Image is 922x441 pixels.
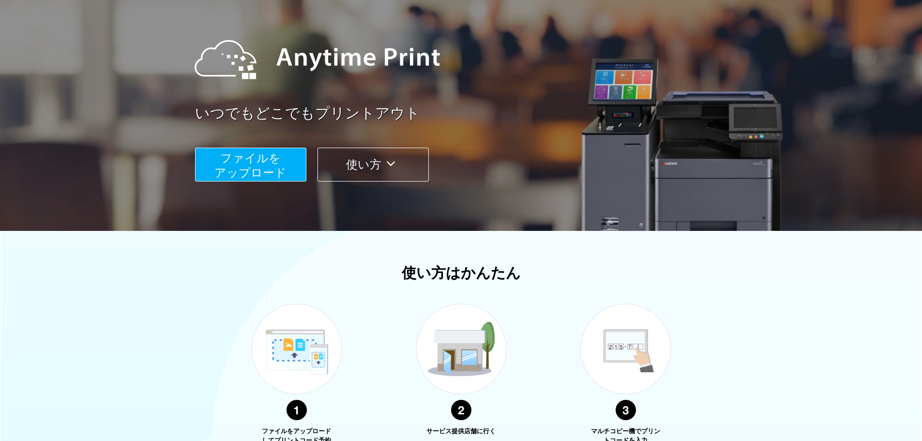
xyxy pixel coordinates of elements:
[317,148,429,182] button: 使い方
[425,427,498,436] p: サービス提供店舗に行く
[195,103,752,124] a: いつでもどこでもプリントアウト
[195,148,306,182] button: ファイルを​​アップロード
[214,152,287,179] span: ファイルを ​​アップロード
